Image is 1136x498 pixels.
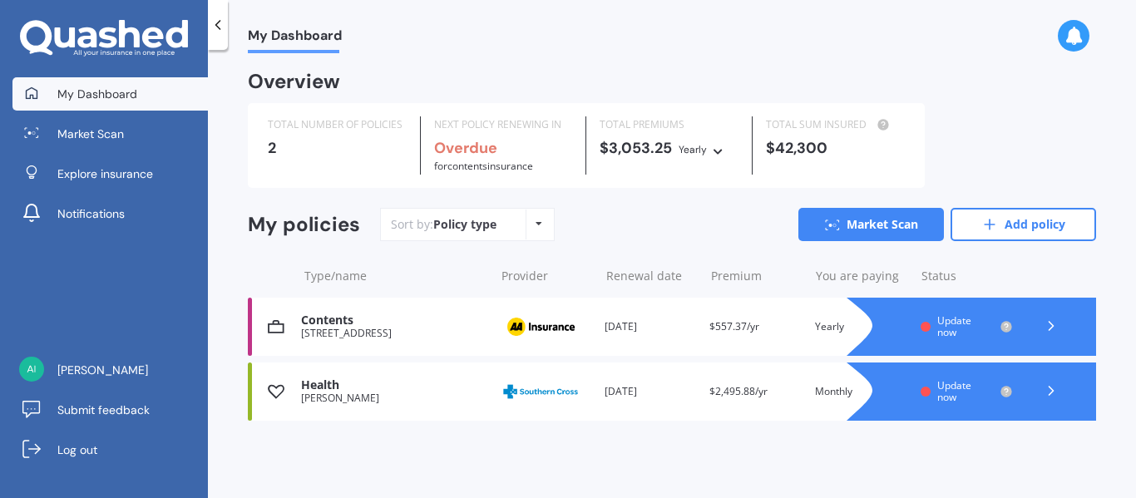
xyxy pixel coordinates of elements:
div: TOTAL PREMIUMS [600,116,738,133]
div: Premium [711,268,803,284]
div: [DATE] [605,318,697,335]
div: Renewal date [606,268,698,284]
a: Notifications [12,197,208,230]
span: Notifications [57,205,125,222]
div: Health [301,378,486,392]
div: Status [921,268,1013,284]
div: [PERSON_NAME] [301,392,486,404]
span: My Dashboard [248,27,342,50]
b: Overdue [434,138,497,158]
div: Monthly [815,383,907,400]
a: [PERSON_NAME] [12,353,208,387]
a: Add policy [951,208,1096,241]
div: TOTAL SUM INSURED [766,116,905,133]
img: Southern Cross [499,376,582,407]
div: Yearly [679,141,707,158]
img: Contents [268,318,284,335]
span: $557.37/yr [709,319,759,333]
div: 2 [268,140,407,156]
div: [STREET_ADDRESS] [301,328,486,339]
div: Sort by: [391,216,496,233]
span: $2,495.88/yr [709,384,768,398]
div: $42,300 [766,140,905,156]
img: Health [268,383,284,400]
span: Explore insurance [57,165,153,182]
span: for Contents insurance [434,159,533,173]
a: Market Scan [12,117,208,150]
div: Type/name [304,268,488,284]
div: Contents [301,313,486,328]
img: 2fc60f350540193baaffdfb82fef6114 [19,357,44,382]
div: [DATE] [605,383,697,400]
span: My Dashboard [57,86,137,102]
div: $3,053.25 [600,140,738,158]
a: Submit feedback [12,393,208,427]
div: NEXT POLICY RENEWING IN [434,116,573,133]
div: Overview [248,73,340,90]
div: Policy type [433,216,496,233]
span: Submit feedback [57,402,150,418]
span: [PERSON_NAME] [57,362,148,378]
div: You are paying [816,268,907,284]
a: Explore insurance [12,157,208,190]
span: Market Scan [57,126,124,142]
a: Log out [12,433,208,466]
span: Update now [937,378,971,404]
div: My policies [248,213,360,237]
img: AA [499,311,582,343]
div: Provider [501,268,593,284]
a: My Dashboard [12,77,208,111]
div: Yearly [815,318,907,335]
span: Log out [57,441,97,458]
div: TOTAL NUMBER OF POLICIES [268,116,407,133]
a: Market Scan [798,208,944,241]
span: Update now [937,313,971,339]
